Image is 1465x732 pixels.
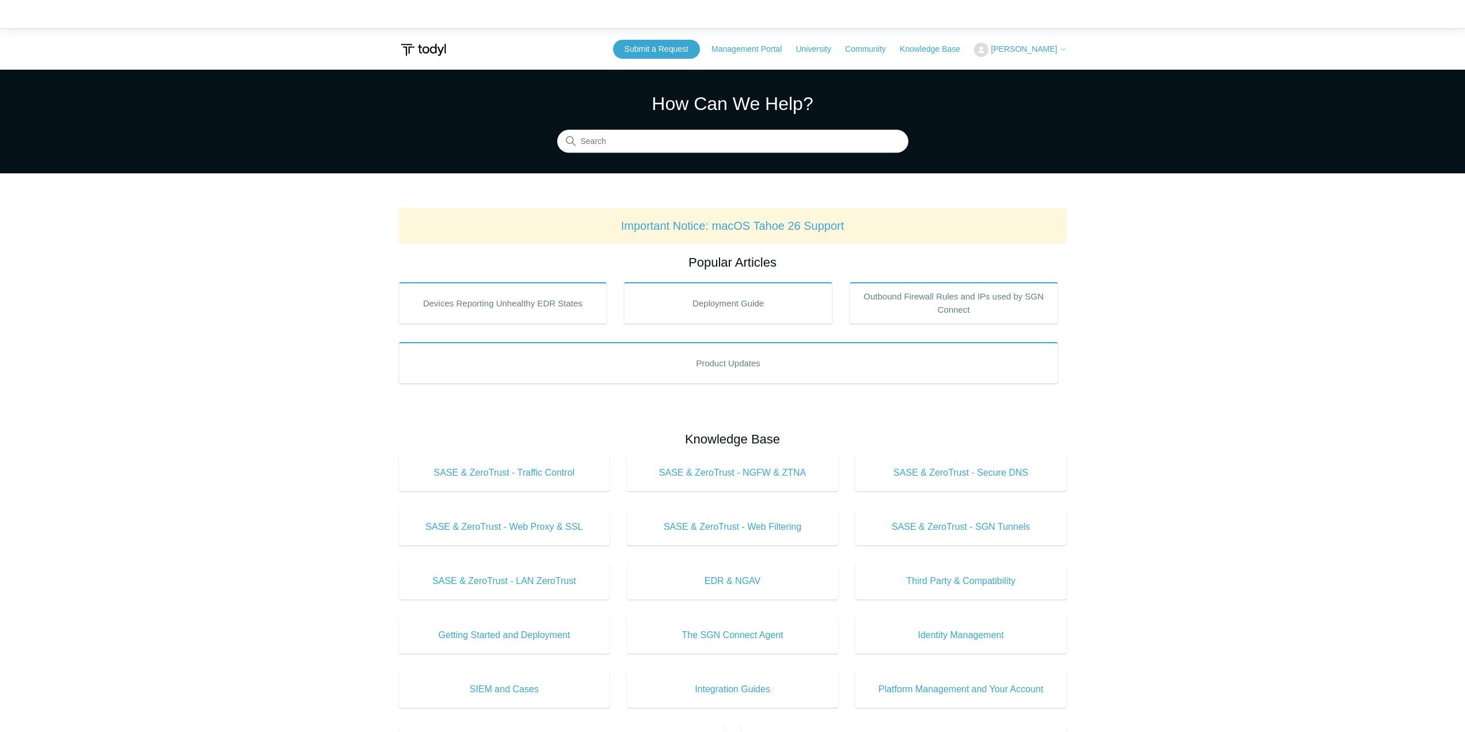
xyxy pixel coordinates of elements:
h2: Knowledge Base [399,430,1067,449]
input: Search [557,130,908,153]
a: Outbound Firewall Rules and IPs used by SGN Connect [850,282,1058,324]
span: The SGN Connect Agent [644,628,821,642]
a: SASE & ZeroTrust - Secure DNS [855,454,1067,491]
span: Identity Management [873,628,1049,642]
span: [PERSON_NAME] [991,44,1057,54]
a: SASE & ZeroTrust - SGN Tunnels [855,509,1067,545]
a: SASE & ZeroTrust - LAN ZeroTrust [399,563,610,600]
span: Integration Guides [644,682,821,696]
a: The SGN Connect Agent [627,617,838,654]
a: Submit a Request [613,40,700,59]
a: SASE & ZeroTrust - NGFW & ZTNA [627,454,838,491]
span: SASE & ZeroTrust - Traffic Control [416,466,593,480]
span: Getting Started and Deployment [416,628,593,642]
a: University [796,43,842,55]
span: SASE & ZeroTrust - Web Proxy & SSL [416,520,593,534]
span: SASE & ZeroTrust - NGFW & ZTNA [644,466,821,480]
a: SASE & ZeroTrust - Web Proxy & SSL [399,509,610,545]
a: Management Portal [711,43,793,55]
h2: Popular Articles [399,253,1067,272]
span: Third Party & Compatibility [873,574,1049,588]
a: Community [845,43,897,55]
a: SIEM and Cases [399,671,610,708]
a: Important Notice: macOS Tahoe 26 Support [621,219,844,232]
span: EDR & NGAV [644,574,821,588]
span: SASE & ZeroTrust - Secure DNS [873,466,1049,480]
a: Devices Reporting Unhealthy EDR States [399,282,607,324]
a: Identity Management [855,617,1067,654]
a: Integration Guides [627,671,838,708]
img: Todyl Support Center Help Center home page [399,39,448,60]
span: SASE & ZeroTrust - Web Filtering [644,520,821,534]
a: Third Party & Compatibility [855,563,1067,600]
a: Deployment Guide [624,282,832,324]
a: SASE & ZeroTrust - Traffic Control [399,454,610,491]
span: SASE & ZeroTrust - LAN ZeroTrust [416,574,593,588]
a: Knowledge Base [900,43,972,55]
span: Platform Management and Your Account [873,682,1049,696]
h1: How Can We Help? [557,90,908,117]
span: SASE & ZeroTrust - SGN Tunnels [873,520,1049,534]
a: Product Updates [399,342,1058,384]
span: SIEM and Cases [416,682,593,696]
a: Platform Management and Your Account [855,671,1067,708]
a: EDR & NGAV [627,563,838,600]
a: SASE & ZeroTrust - Web Filtering [627,509,838,545]
a: Getting Started and Deployment [399,617,610,654]
button: [PERSON_NAME] [974,43,1066,57]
